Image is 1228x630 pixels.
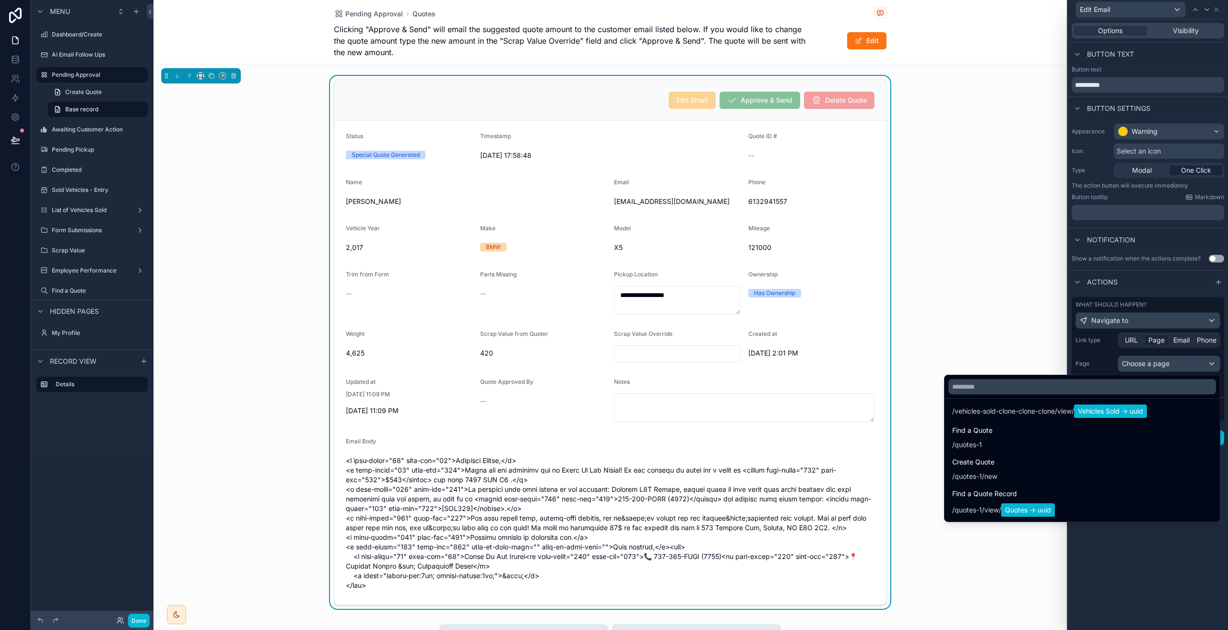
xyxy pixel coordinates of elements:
span: quotes-1 [955,440,982,450]
button: Edit [847,32,886,49]
span: quotes-1 [955,472,982,481]
label: Form Submissions [52,226,132,234]
div: BMW [486,243,501,251]
span: Scrap Value from Quoter [480,330,548,337]
span: / [999,505,1001,515]
span: / [1055,406,1057,416]
span: Timestamp [480,132,511,140]
span: Create Quote [952,456,997,468]
span: Base record [65,106,98,113]
span: 121000 [748,243,875,252]
span: Make [480,225,496,232]
a: Pending Approval [36,67,148,83]
span: [PERSON_NAME] [346,197,606,206]
span: Quote ID # [748,132,777,140]
span: Updated at [346,378,376,385]
span: / [952,406,955,416]
span: Quote Approved By [480,378,533,385]
div: Special Quote Generated [352,151,420,159]
label: List of Vehicles Sold [52,206,132,214]
a: Sold Vehicles - Entry [36,182,148,198]
label: Dashboard/Create [52,31,146,38]
a: Awaiting Customer Action [36,122,148,137]
span: / [952,472,955,481]
a: Form Submissions [36,223,148,238]
a: Pending Pickup [36,142,148,157]
span: Weight [346,330,365,337]
a: Completed [36,162,148,178]
span: / [982,505,984,515]
span: Scrap Value Override [614,330,673,337]
span: view [1057,406,1072,416]
a: List of Vehicles Sold [36,202,148,218]
span: Find a Quote [952,425,992,436]
span: Notes [614,378,630,385]
label: Employee Performance [52,267,132,274]
span: [DATE] 11:09 PM [346,406,472,416]
label: Scrap Value [52,247,146,254]
span: 2,017 [346,243,472,252]
a: AI Email Follow Ups [36,47,148,62]
a: Base record [48,102,148,117]
a: My Profile [36,325,148,341]
span: Created at [748,330,777,337]
span: <l ipsu-dolor="68" sita-con="02">Adipisci Elitse,</d> <e temp-incid="03" utla-etd="324">Magna ali... [346,456,874,590]
label: Find a Quote [52,287,146,295]
span: / [952,505,955,515]
span: vehicles-sold-clone-clone-clone [955,406,1055,416]
span: [EMAIL_ADDRESS][DOMAIN_NAME] [614,197,741,206]
label: Completed [52,166,146,174]
a: Create Quote [48,84,148,100]
span: Vehicles Sold uuid [1074,404,1147,418]
span: Mileage [748,225,770,232]
span: Phone [748,178,766,186]
span: Create Quote [65,88,102,96]
span: Email Body [346,438,376,445]
span: [DATE] 2:01 PM [748,348,875,358]
span: view [984,505,999,515]
span: 420 [480,348,607,358]
span: Record view [50,357,96,366]
span: [DATE] 11:09 PM [346,391,390,398]
span: Find a Quote Record [952,488,1055,499]
span: 4,625 [346,348,472,358]
label: Awaiting Customer Action [52,126,146,133]
label: AI Email Follow Ups [52,51,146,59]
span: / [952,440,955,450]
label: Sold Vehicles - Entry [52,186,146,194]
span: Hidden pages [50,307,99,316]
span: -- [480,396,486,406]
span: quotes-1 [955,505,982,515]
span: -> [1122,407,1128,415]
a: Dashboard/Create [36,27,148,42]
span: Parts Missing [480,271,517,278]
label: Details [56,380,140,388]
a: Quotes [413,9,436,19]
span: -- [748,151,754,160]
span: -- [346,289,352,298]
span: Quotes uuid [1001,503,1055,517]
span: Email [614,178,629,186]
div: Has Ownership [754,289,795,297]
span: Model [614,225,631,232]
span: Ownership [748,271,778,278]
label: My Profile [52,329,146,337]
a: Find a Quote [36,283,148,298]
div: /new [952,472,997,481]
div: scrollable content [31,372,153,402]
span: Pickup Location [614,271,658,278]
span: Clicking "Approve & Send" will email the suggested quote amount to the customer email listed belo... [334,24,815,58]
span: / [1072,406,1074,416]
span: Pending Approval [345,9,403,19]
label: Pending Pickup [52,146,146,154]
span: X5 [614,243,741,252]
a: Pending Approval [334,9,403,19]
span: 6132941557 [748,197,875,206]
span: Menu [50,7,70,16]
span: -- [480,289,486,298]
label: Pending Approval [52,71,142,79]
span: Name [346,178,362,186]
span: [DATE] 17:58:48 [480,151,741,160]
span: Vehicle Year [346,225,380,232]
